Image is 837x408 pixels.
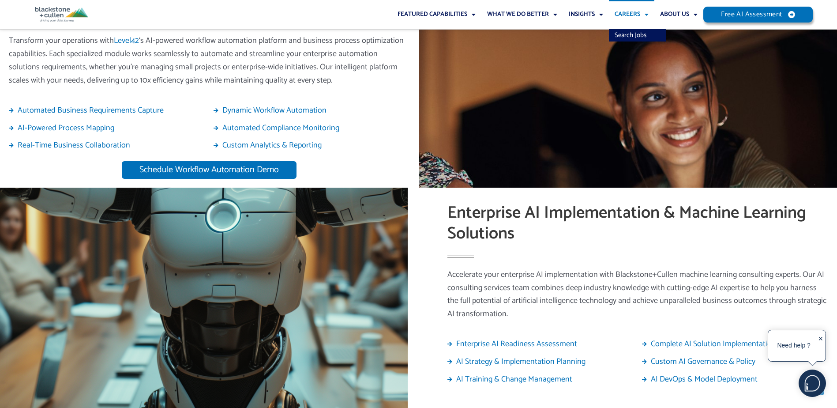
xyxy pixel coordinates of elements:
a: Search Jobs [609,29,666,42]
span: AI-Powered Process Mapping [15,122,114,135]
span: Custom Analytics & Reporting [220,139,322,152]
a: Custom AI Governance & Policy [642,355,828,369]
a: Schedule Workflow Automation Demo [122,161,297,179]
a: Enterprise AI Readiness Assessment [447,338,634,351]
a: Free AI Assessment [703,7,813,23]
p: Transform your operations with ‘s AI-powered workflow automation platform and business process op... [9,34,410,87]
a: Automated Compliance Monitoring [214,122,409,135]
a: Real-Time Business Collaboration [9,139,205,152]
span: Dynamic Workflow Automation [220,104,327,117]
span: Complete AI Solution Implementation [649,338,776,351]
a: AI Strategy & Implementation Planning [447,355,634,369]
p: Accelerate your enterprise AI implementation with Blackstone+Cullen machine learning consulting e... [447,268,829,321]
a: Custom Analytics & Reporting [214,139,409,152]
a: Level42 [114,34,139,47]
span: Automated Business Requirements Capture [15,104,164,117]
span: AI DevOps & Model Deployment [649,373,758,386]
span: Free AI Assessment [721,11,782,18]
a: Dynamic Workflow Automation [214,104,409,117]
a: Complete AI Solution Implementation [642,338,828,351]
span: Enterprise AI Readiness Assessment [454,338,577,351]
span: AI Training & Change Management [454,373,572,386]
span: AI Strategy & Implementation Planning [454,355,586,369]
ul: Careers [609,29,666,42]
div: Need help ? [769,332,818,360]
h2: Enterprise AI Implementation & Machine Learning Solutions [447,203,829,245]
div: ✕ [818,332,823,360]
span: Custom AI Governance & Policy [649,355,755,369]
span: Real-Time Business Collaboration [15,139,130,152]
a: Automated Business Requirements Capture [9,104,205,117]
a: AI DevOps & Model Deployment [642,373,828,386]
a: AI Training & Change Management [447,373,634,386]
a: AI-Powered Process Mapping [9,122,205,135]
span: Automated Compliance Monitoring [220,122,339,135]
span: Schedule Workflow Automation Demo [139,166,279,174]
img: users%2F5SSOSaKfQqXq3cFEnIZRYMEs4ra2%2Fmedia%2Fimages%2F-Bulle%20blanche%20sans%20fond%20%2B%20ma... [799,370,826,397]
